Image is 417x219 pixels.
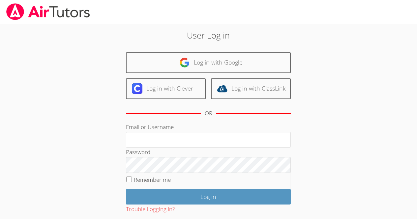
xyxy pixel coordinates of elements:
img: google-logo-50288ca7cdecda66e5e0955fdab243c47b7ad437acaf1139b6f446037453330a.svg [179,57,190,68]
img: airtutors_banner-c4298cdbf04f3fff15de1276eac7730deb9818008684d7c2e4769d2f7ddbe033.png [6,3,91,20]
a: Log in with ClassLink [211,78,291,99]
label: Remember me [134,176,171,183]
label: Email or Username [126,123,174,131]
label: Password [126,148,150,156]
a: Log in with Google [126,52,291,73]
div: OR [205,109,212,118]
img: classlink-logo-d6bb404cc1216ec64c9a2012d9dc4662098be43eaf13dc465df04b49fa7ab582.svg [217,83,227,94]
h2: User Log in [96,29,321,41]
img: clever-logo-6eab21bc6e7a338710f1a6ff85c0baf02591cd810cc4098c63d3a4b26e2feb20.svg [132,83,142,94]
input: Log in [126,189,291,205]
a: Log in with Clever [126,78,206,99]
button: Trouble Logging In? [126,205,175,214]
